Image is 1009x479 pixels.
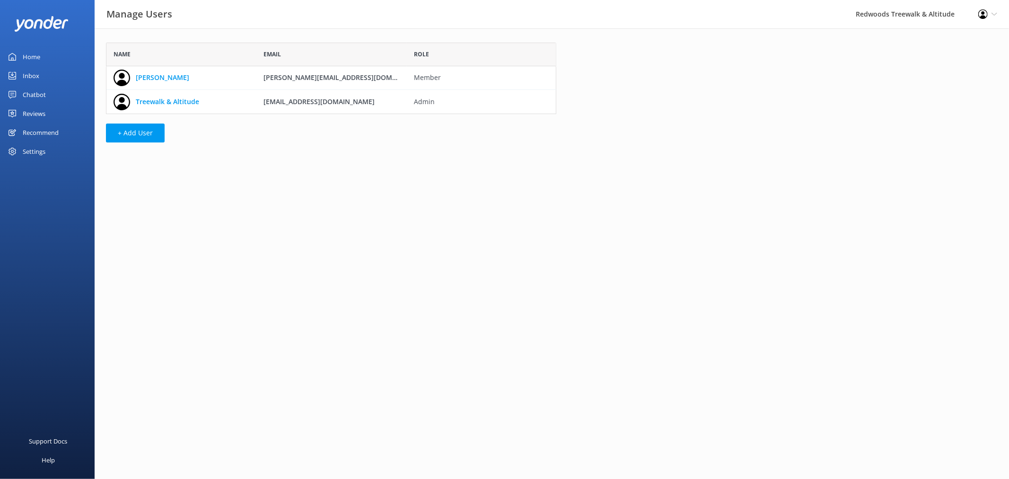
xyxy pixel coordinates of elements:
[23,66,39,85] div: Inbox
[263,97,375,106] span: [EMAIL_ADDRESS][DOMAIN_NAME]
[114,50,131,59] span: Name
[414,50,429,59] span: Role
[29,432,68,451] div: Support Docs
[106,66,556,114] div: grid
[106,7,172,22] h3: Manage Users
[23,85,46,104] div: Chatbot
[23,142,45,161] div: Settings
[23,47,40,66] div: Home
[23,104,45,123] div: Reviews
[136,72,189,83] a: [PERSON_NAME]
[23,123,59,142] div: Recommend
[263,50,281,59] span: Email
[42,451,55,470] div: Help
[14,16,69,32] img: yonder-white-logo.png
[136,97,199,107] a: Treewalk & Altitude
[414,97,550,107] span: Admin
[263,73,428,82] span: [PERSON_NAME][EMAIL_ADDRESS][DOMAIN_NAME]
[106,124,165,142] button: + Add User
[414,72,550,83] span: Member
